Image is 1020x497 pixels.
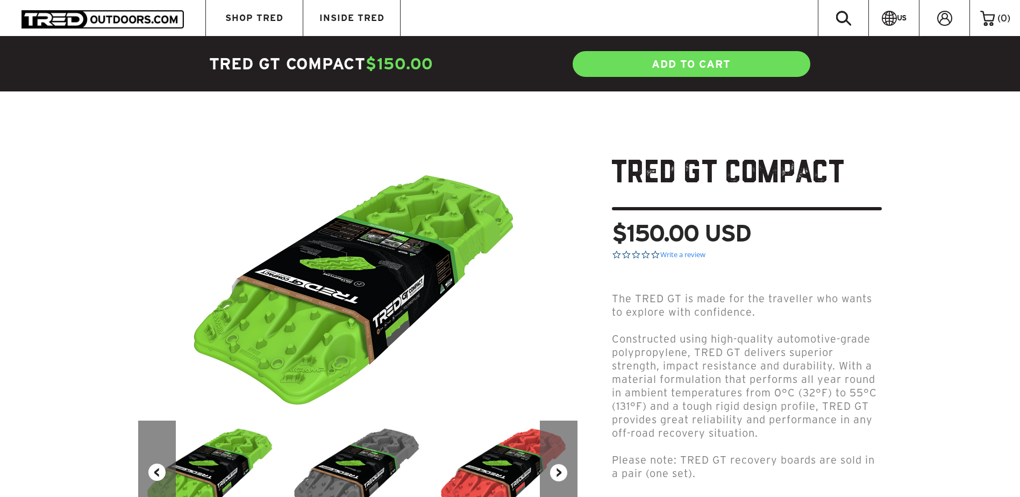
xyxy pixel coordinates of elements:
[612,454,875,479] span: Please note: TRED GT recovery boards are sold in a pair (one set).
[319,13,384,23] span: INSIDE TRED
[22,10,184,28] img: TRED Outdoors America
[572,50,811,78] a: ADD TO CART
[170,155,546,421] img: TREDGTCompact-IsoPackedViewGreen_700x.png
[660,250,705,260] a: Write a review
[997,13,1010,23] span: ( )
[1001,13,1007,23] span: 0
[612,333,877,439] span: Constructed using high-quality automotive-grade polypropylene, TRED GT delivers superior strength...
[980,11,995,26] img: cart-icon
[612,155,882,210] h1: TRED GT Compact
[612,292,882,319] p: The TRED GT is made for the traveller who wants to explore with confidence.
[225,13,283,23] span: SHOP TRED
[209,53,510,75] h4: TRED GT Compact
[612,221,751,245] span: $150.00 USD
[366,55,433,73] span: $150.00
